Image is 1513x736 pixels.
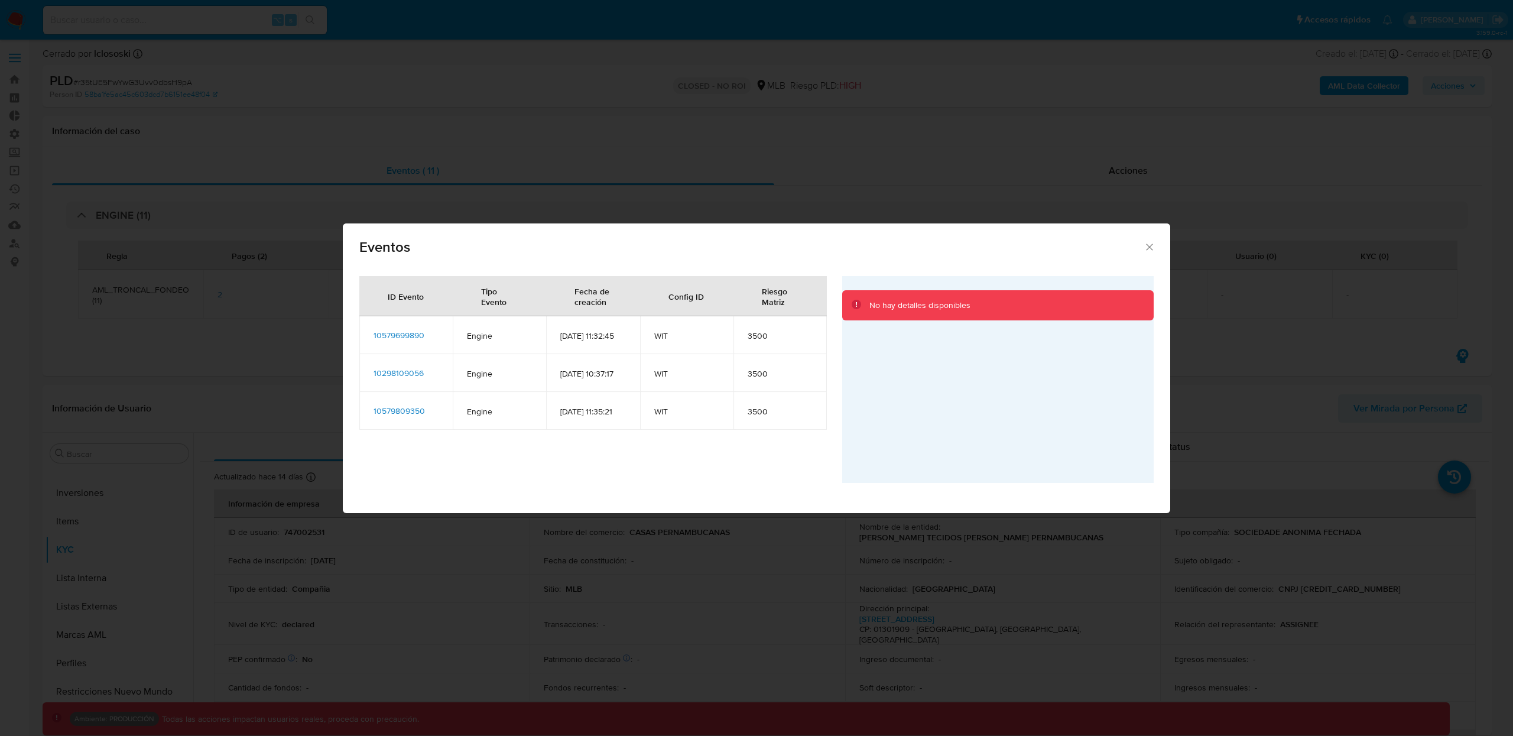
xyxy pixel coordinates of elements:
span: WIT [654,368,719,379]
span: 3500 [748,330,813,341]
span: [DATE] 11:35:21 [560,406,625,417]
span: Engine [467,330,532,341]
span: Engine [467,368,532,379]
div: Config ID [654,282,718,310]
span: 10298109056 [374,367,424,379]
span: WIT [654,330,719,341]
span: 3500 [748,368,813,379]
span: [DATE] 11:32:45 [560,330,625,341]
span: Engine [467,406,532,417]
div: Fecha de creación [560,277,625,316]
div: Tipo Evento [467,277,532,316]
div: Riesgo Matriz [748,277,813,316]
div: ID Evento [374,282,438,310]
span: Eventos [359,240,1144,254]
span: 10579699890 [374,329,424,341]
div: No hay detalles disponibles [869,300,970,312]
button: Cerrar [1144,241,1154,252]
span: WIT [654,406,719,417]
span: [DATE] 10:37:17 [560,368,625,379]
span: 10579809350 [374,405,425,417]
span: 3500 [748,406,813,417]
